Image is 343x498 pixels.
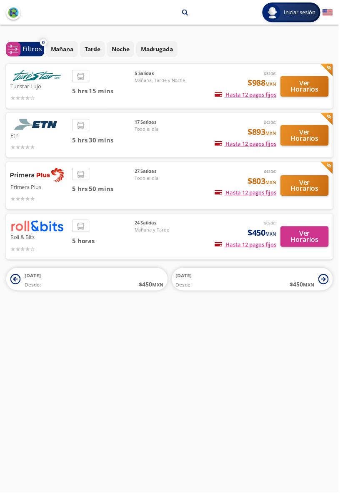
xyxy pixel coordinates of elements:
em: desde: [267,71,280,77]
p: Noche [113,45,131,54]
p: León [164,8,178,17]
p: Filtros [23,45,43,55]
span: 5 hrs 50 mins [73,187,136,196]
button: Tarde [81,42,106,58]
span: $893 [250,127,280,140]
small: MXN [307,285,318,291]
span: Hasta 12 pagos fijos [217,92,280,100]
span: Todo el día [136,127,195,134]
span: $ 450 [293,283,318,292]
small: MXN [269,234,280,240]
button: Noche [108,42,136,58]
span: 27 Salidas [136,170,195,177]
span: 17 Salidas [136,120,195,127]
span: 5 hrs 30 mins [73,137,136,147]
span: 0 [43,40,45,47]
span: Todo el día [136,177,195,184]
span: $803 [250,177,280,189]
span: $ 450 [141,283,165,292]
span: Hasta 12 pagos fijos [217,142,280,149]
p: Madrugada [143,45,175,54]
small: MXN [269,181,280,187]
button: [DATE]Desde:$450MXN [174,271,337,294]
button: Madrugada [138,42,180,58]
span: Mañana y Tarde [136,229,195,237]
span: [DATE] [178,275,194,282]
p: [GEOGRAPHIC_DATA] [94,8,153,17]
small: MXN [269,132,280,138]
p: Etn [10,132,69,142]
span: Hasta 12 pagos fijos [217,191,280,199]
button: English [326,7,337,18]
em: desde: [267,170,280,176]
em: desde: [267,222,280,229]
span: Iniciar sesión [284,8,323,17]
small: MXN [154,285,165,291]
button: Ver Horarios [284,177,333,198]
span: 24 Salidas [136,222,195,229]
button: Ver Horarios [284,77,333,98]
span: Mañana, Tarde y Noche [136,78,195,85]
button: 0Filtros [6,42,45,57]
button: Ver Horarios [284,127,333,147]
span: Hasta 12 pagos fijos [217,244,280,251]
button: Mañana [47,42,79,58]
span: [DATE] [25,275,41,282]
small: MXN [269,82,280,88]
button: [DATE]Desde:$450MXN [6,271,170,294]
span: Desde: [178,284,194,292]
p: Tarde [85,45,102,54]
span: $450 [250,229,280,242]
span: 5 hrs 15 mins [73,87,136,97]
img: Etn [10,120,65,132]
img: Turistar Lujo [10,71,65,82]
span: 5 horas [73,239,136,249]
p: Mañana [51,45,74,54]
img: Primera Plus [10,170,65,184]
p: Roll & Bits [10,234,69,244]
img: Roll & Bits [10,222,65,234]
p: Turistar Lujo [10,82,69,92]
span: 5 Salidas [136,71,195,78]
em: desde: [267,120,280,127]
button: Ver Horarios [284,229,333,250]
button: back [6,5,21,20]
span: $988 [250,78,280,90]
p: Primera Plus [10,184,69,194]
span: Desde: [25,284,41,292]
